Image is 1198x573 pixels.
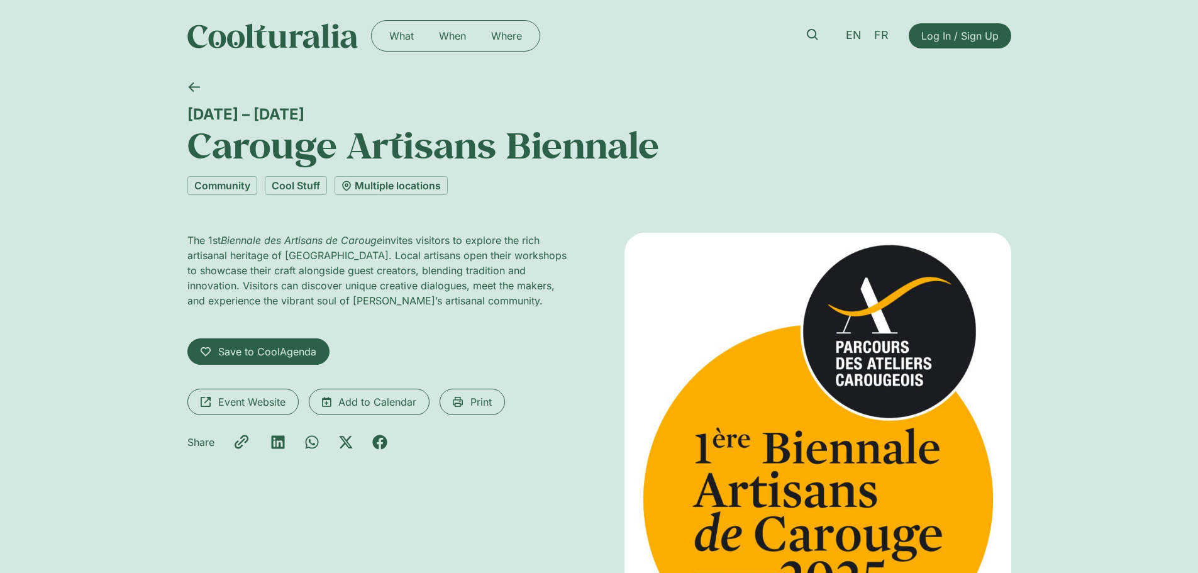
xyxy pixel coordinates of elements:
[909,23,1011,48] a: Log In / Sign Up
[868,26,895,45] a: FR
[304,435,319,450] div: Share on whatsapp
[377,26,535,46] nav: Menu
[840,26,868,45] a: EN
[426,26,479,46] a: When
[187,338,330,365] a: Save to CoolAgenda
[187,123,1011,166] h1: Carouge Artisans Biennale
[187,105,1011,123] div: [DATE] – [DATE]
[270,435,286,450] div: Share on linkedin
[218,344,316,359] span: Save to CoolAgenda
[338,394,416,409] span: Add to Calendar
[921,28,999,43] span: Log In / Sign Up
[377,26,426,46] a: What
[187,389,299,415] a: Event Website
[470,394,492,409] span: Print
[221,234,382,247] em: Biennale des Artisans de Carouge
[874,29,889,42] span: FR
[338,435,353,450] div: Share on x-twitter
[187,435,214,450] p: Share
[187,233,574,308] p: The 1st invites visitors to explore the rich artisanal heritage of [GEOGRAPHIC_DATA]. Local artis...
[372,435,387,450] div: Share on facebook
[309,389,430,415] a: Add to Calendar
[479,26,535,46] a: Where
[846,29,862,42] span: EN
[187,176,257,195] a: Community
[440,389,505,415] a: Print
[265,176,327,195] a: Cool Stuff
[218,394,286,409] span: Event Website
